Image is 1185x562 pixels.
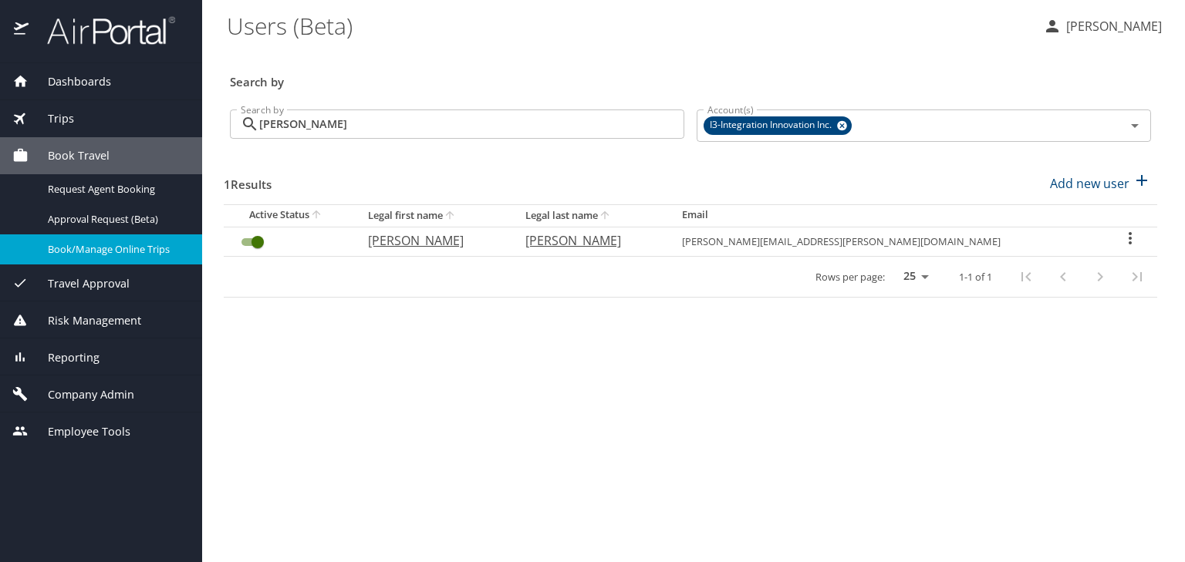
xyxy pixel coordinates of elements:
[815,272,885,282] p: Rows per page:
[959,272,992,282] p: 1-1 of 1
[14,15,30,45] img: icon-airportal.png
[891,265,934,288] select: rows per page
[1044,167,1157,200] button: Add new user
[29,73,111,90] span: Dashboards
[48,182,184,197] span: Request Agent Booking
[356,204,513,227] th: Legal first name
[29,423,130,440] span: Employee Tools
[513,204,670,227] th: Legal last name
[704,117,841,133] span: I3-Integration Innovation Inc.
[29,349,100,366] span: Reporting
[1037,12,1168,40] button: [PERSON_NAME]
[29,147,110,164] span: Book Travel
[259,109,684,139] input: Search by name or email
[670,204,1103,227] th: Email
[670,227,1103,256] td: [PERSON_NAME][EMAIL_ADDRESS][PERSON_NAME][DOMAIN_NAME]
[525,231,652,250] p: [PERSON_NAME]
[224,204,356,227] th: Active Status
[598,209,613,224] button: sort
[29,110,74,127] span: Trips
[309,208,325,223] button: sort
[1062,17,1162,35] p: [PERSON_NAME]
[48,242,184,257] span: Book/Manage Online Trips
[29,275,130,292] span: Travel Approval
[29,386,134,403] span: Company Admin
[30,15,175,45] img: airportal-logo.png
[224,204,1157,298] table: User Search Table
[368,231,495,250] p: [PERSON_NAME]
[230,64,1151,91] h3: Search by
[704,116,852,135] div: I3-Integration Innovation Inc.
[29,312,141,329] span: Risk Management
[227,2,1031,49] h1: Users (Beta)
[1050,174,1129,193] p: Add new user
[224,167,272,194] h3: 1 Results
[1124,115,1146,136] button: Open
[48,212,184,227] span: Approval Request (Beta)
[443,209,458,224] button: sort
